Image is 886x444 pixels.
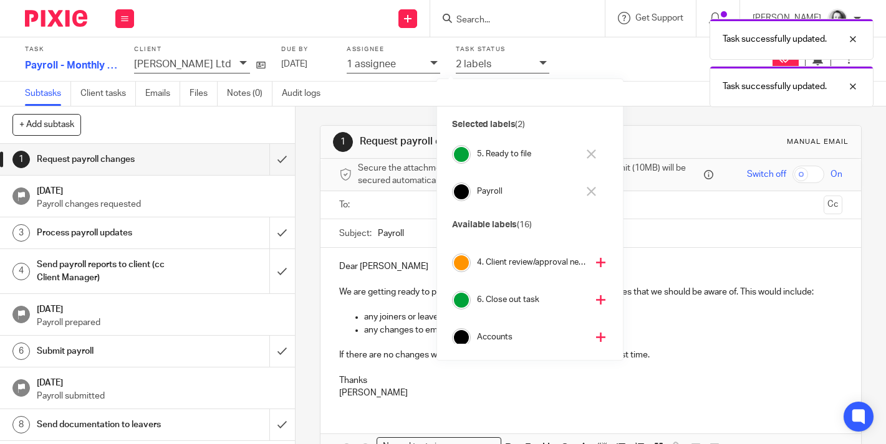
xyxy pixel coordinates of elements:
[364,311,842,323] p: any joiners or leavers in the month
[37,182,282,197] h1: [DATE]
[339,199,353,211] label: To:
[37,374,282,389] h1: [DATE]
[477,257,587,268] h4: 4. Client review/approval needed
[134,59,231,70] p: [PERSON_NAME] Ltd
[12,416,30,433] div: 8
[723,80,827,93] p: Task successfully updated.
[477,294,587,306] h4: 6. Close out task
[824,196,842,214] button: Cc
[37,415,183,434] h1: Send documentation to leavers
[80,82,136,106] a: Client tasks
[37,390,282,402] p: Payroll submitted
[347,45,440,54] label: Assignee
[12,263,30,280] div: 4
[477,186,578,197] h4: Payroll
[477,331,587,343] h4: Accounts
[25,82,71,106] a: Subtasks
[37,198,282,210] p: Payroll changes requested
[364,324,842,336] p: any changes to employee salaries during the month
[25,10,87,27] img: Pixie
[333,132,353,152] div: 1
[360,135,617,148] h1: Request payroll changes
[339,387,842,399] p: [PERSON_NAME]
[747,168,786,181] span: Switch off
[515,120,525,129] span: (2)
[37,150,183,169] h1: Request payroll changes
[477,148,578,160] h4: 5. Ready to file
[25,45,118,54] label: Task
[452,118,608,131] p: Selected labels
[12,151,30,168] div: 1
[37,300,282,316] h1: [DATE]
[452,219,608,232] p: Available labels
[787,137,849,147] div: Manual email
[281,60,307,68] span: [DATE]
[339,374,842,387] p: Thanks
[339,349,842,361] p: If there are no changes we will prepare the payroll on the same basis as last time.
[281,45,331,54] label: Due by
[358,162,701,187] span: Secure the attachments in this message. Files exceeding the size limit (10MB) will be secured aut...
[339,286,842,298] p: We are getting ready to process payroll, can you let us know of any changes that we should be awa...
[723,33,827,45] p: Task successfully updated.
[339,260,842,273] p: Dear [PERSON_NAME]
[12,342,30,360] div: 6
[37,224,183,242] h1: Process payroll updates
[282,82,330,106] a: Audit logs
[134,45,266,54] label: Client
[37,342,183,361] h1: Submit payroll
[339,227,372,240] label: Subject:
[517,220,531,229] span: (16)
[227,82,272,106] a: Notes (0)
[190,82,218,106] a: Files
[347,59,396,70] p: 1 assignee
[37,255,183,287] h1: Send payroll reports to client (cc Client Manager)
[827,9,847,29] img: T1JH8BBNX-UMG48CW64-d2649b4fbe26-512.png
[12,224,30,242] div: 3
[831,168,842,181] span: On
[12,114,81,135] button: + Add subtask
[145,82,180,106] a: Emails
[37,316,282,329] p: Payroll prepared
